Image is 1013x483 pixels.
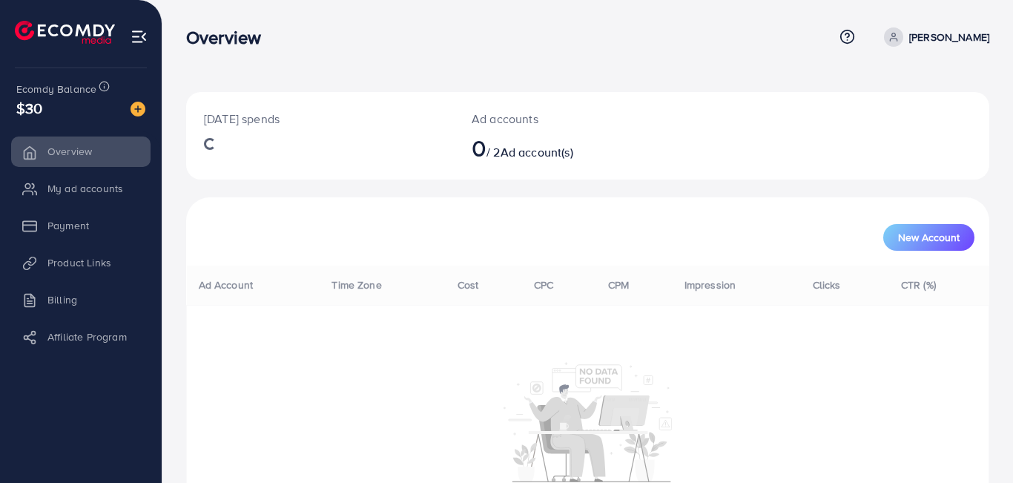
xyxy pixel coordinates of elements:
[472,110,637,128] p: Ad accounts
[501,144,573,160] span: Ad account(s)
[883,224,974,251] button: New Account
[131,28,148,45] img: menu
[186,27,273,48] h3: Overview
[204,110,436,128] p: [DATE] spends
[131,102,145,116] img: image
[16,82,96,96] span: Ecomdy Balance
[909,28,989,46] p: [PERSON_NAME]
[898,232,960,243] span: New Account
[472,134,637,162] h2: / 2
[472,131,486,165] span: 0
[878,27,989,47] a: [PERSON_NAME]
[16,97,42,119] span: $30
[15,21,115,44] img: logo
